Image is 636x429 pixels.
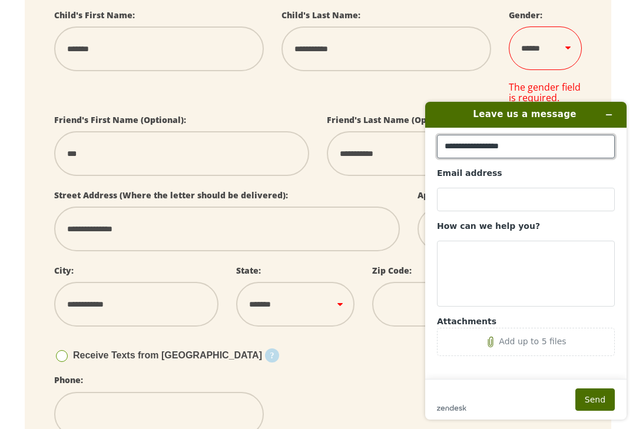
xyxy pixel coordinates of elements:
div: The gender field is required. [509,82,582,104]
label: State: [236,265,261,276]
label: Street Address (Where the letter should be delivered): [54,189,288,201]
iframe: Find more information here [416,92,636,429]
label: Friend's Last Name (Optional): [327,114,457,125]
span: Receive Texts from [GEOGRAPHIC_DATA] [73,350,262,360]
label: Child's First Name: [54,9,135,21]
span: Help [28,8,52,19]
label: Gender: [509,9,542,21]
label: Phone: [54,374,83,385]
label: Child's Last Name: [281,9,360,21]
label: Friend's First Name (Optional): [54,114,186,125]
label: City: [54,265,74,276]
label: Zip Code: [372,265,412,276]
